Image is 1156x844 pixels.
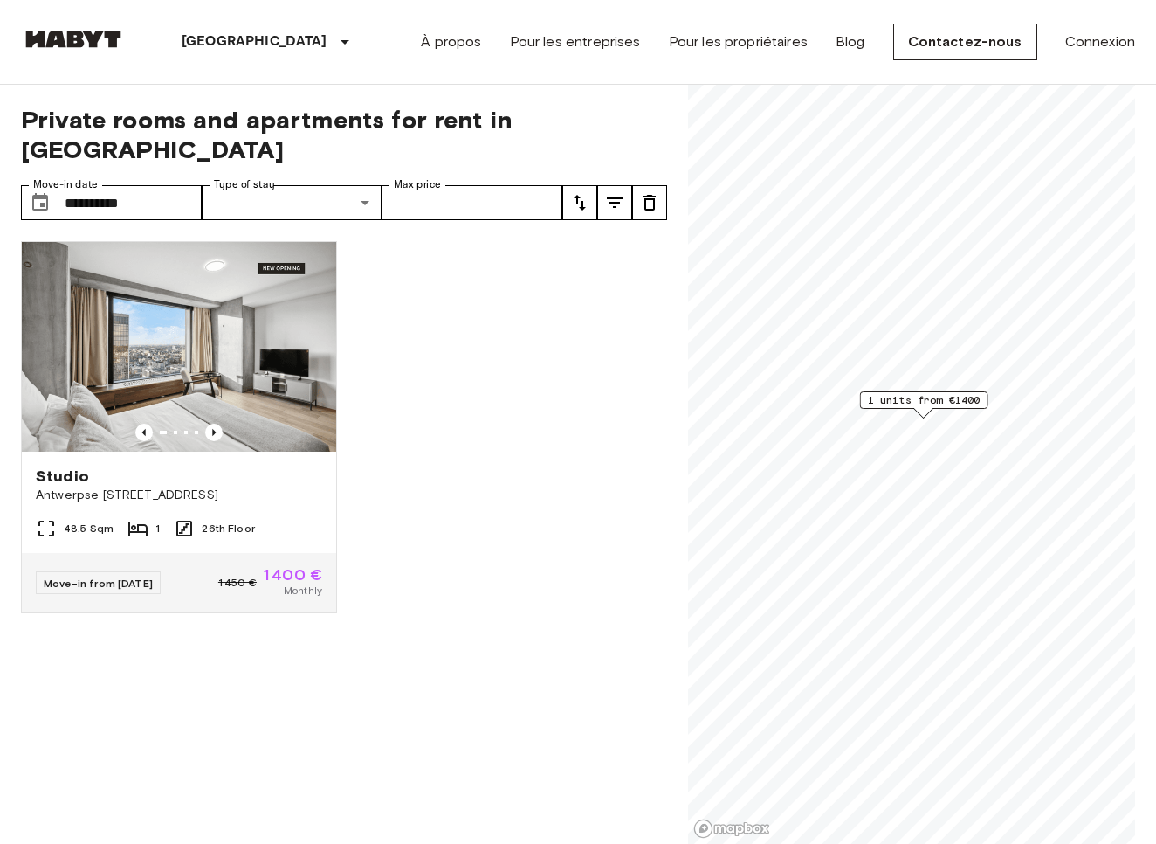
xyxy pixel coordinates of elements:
p: [GEOGRAPHIC_DATA] [182,31,327,52]
img: Habyt [21,31,126,48]
span: 1 units from €1400 [868,392,981,408]
a: Pour les propriétaires [669,31,808,52]
a: Pour les entreprises [510,31,641,52]
span: 1 400 € [264,567,322,583]
a: Contactez-nous [893,24,1037,60]
canvas: Map [688,84,1135,844]
button: tune [632,185,667,220]
a: Blog [836,31,865,52]
span: Move-in from [DATE] [44,577,153,590]
label: Type of stay [214,177,275,192]
button: tune [562,185,597,220]
label: Move-in date [33,177,98,192]
span: Monthly [284,583,322,598]
button: tune [597,185,632,220]
a: À propos [421,31,481,52]
a: Connexion [1065,31,1135,52]
div: Map marker [860,391,988,419]
a: Mapbox logo [693,819,770,839]
span: 1 450 € [218,575,257,591]
label: Max price [394,177,441,192]
span: Private rooms and apartments for rent in [GEOGRAPHIC_DATA] [21,105,667,164]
